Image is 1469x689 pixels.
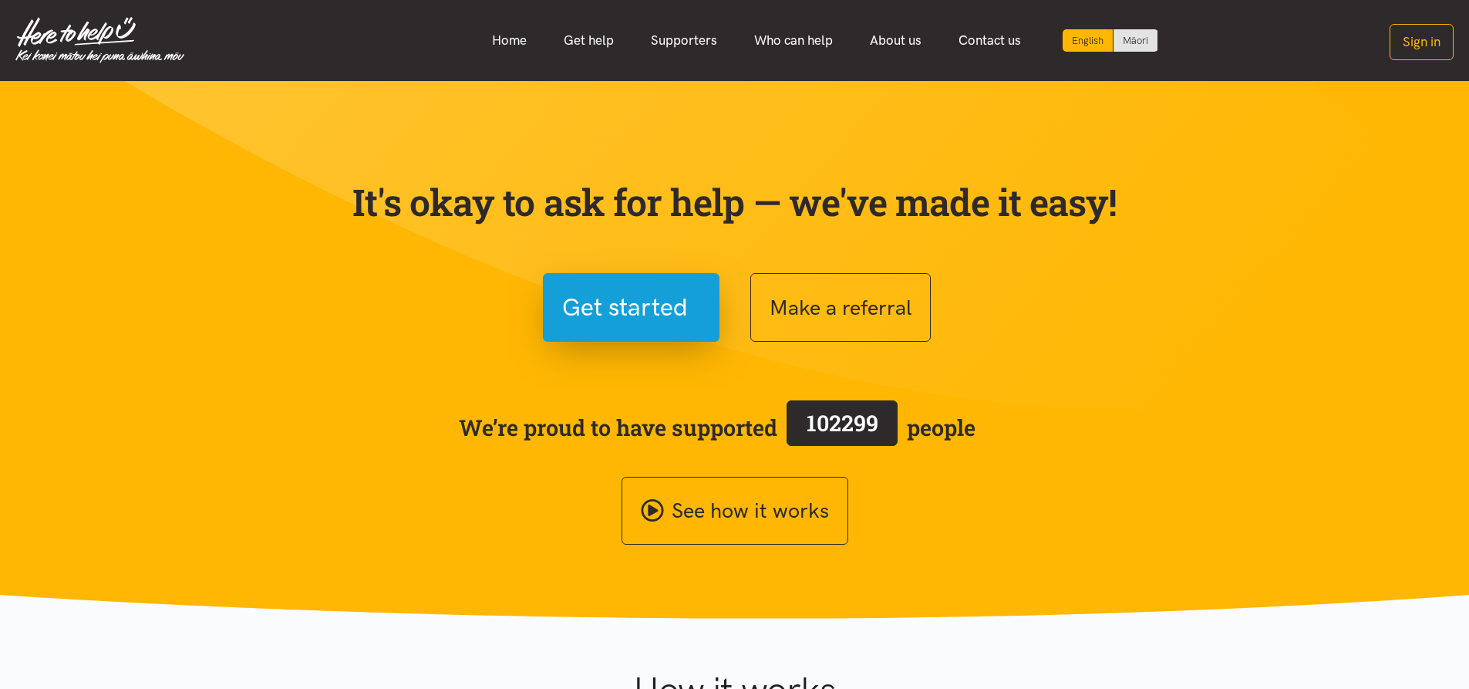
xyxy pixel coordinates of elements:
[543,273,719,342] button: Get started
[1063,29,1158,52] div: Language toggle
[1390,24,1454,60] button: Sign in
[349,180,1120,225] p: It's okay to ask for help — we've made it easy!
[777,397,907,458] a: 102299
[545,24,632,57] a: Get help
[459,397,975,458] span: We’re proud to have supported people
[1114,29,1157,52] a: Switch to Te Reo Māori
[622,477,848,545] a: See how it works
[562,288,688,327] span: Get started
[940,24,1039,57] a: Contact us
[632,24,736,57] a: Supporters
[807,408,878,437] span: 102299
[1063,29,1114,52] div: Current language
[473,24,545,57] a: Home
[736,24,851,57] a: Who can help
[750,273,931,342] button: Make a referral
[851,24,940,57] a: About us
[15,17,184,63] img: Home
